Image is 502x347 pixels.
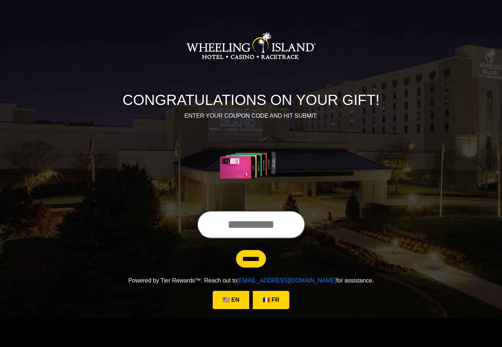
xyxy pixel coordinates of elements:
[128,277,374,284] span: Powered by Tier Rewards™. Reach out to for assistance.
[211,291,291,309] div: Language Selection
[213,291,249,309] a: 🇺🇸 EN
[202,129,300,202] img: Center Image
[49,91,453,109] h1: CONGRATULATIONS ON YOUR GIFT!
[253,291,289,309] a: 🇫🇷 FR
[237,277,336,284] a: [EMAIL_ADDRESS][DOMAIN_NAME]
[49,112,453,120] p: ENTER YOUR COUPON CODE AND HIT SUBMIT:
[186,9,316,82] img: Logo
